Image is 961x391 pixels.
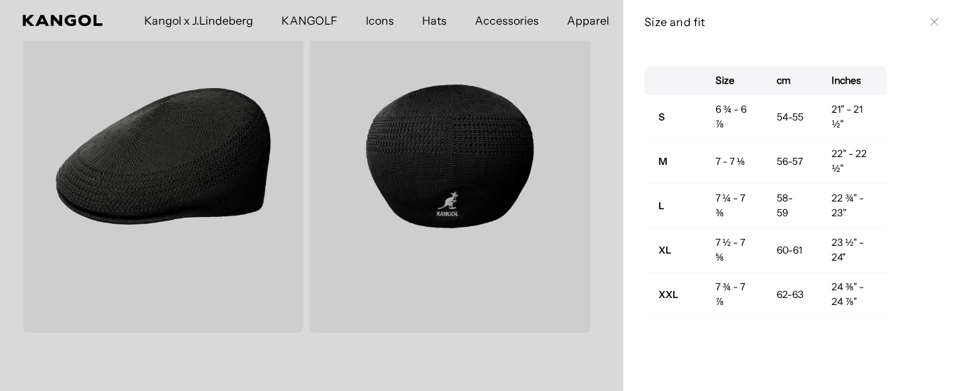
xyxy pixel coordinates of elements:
[701,66,763,95] th: Size
[763,139,818,184] td: 56-57
[658,288,678,301] strong: XXL
[763,95,818,139] td: 54-55
[701,95,763,139] td: 6 ¾ - 6 ⅞
[701,228,763,273] td: 7 ½ - 7 ⅝
[658,199,664,212] strong: L
[763,273,818,317] td: 62-63
[763,184,818,228] td: 58-59
[701,273,763,317] td: 7 ¾ - 7 ⅞
[817,139,886,184] td: 22" - 22 ½"
[817,95,886,139] td: 21" - 21 ½"
[817,228,886,273] td: 23 ½" - 24"
[817,273,886,317] td: 24 ⅜" - 24 ⅞"
[763,66,818,95] th: cm
[817,184,886,228] td: 22 ¾" - 23"
[817,66,886,95] th: Inches
[644,14,923,30] h3: Size and fit
[658,244,671,256] strong: XL
[658,111,665,123] strong: S
[658,155,668,168] strong: M
[701,184,763,228] td: 7 ¼ - 7 ⅜
[763,228,818,273] td: 60-61
[701,139,763,184] td: 7 - 7 ⅛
